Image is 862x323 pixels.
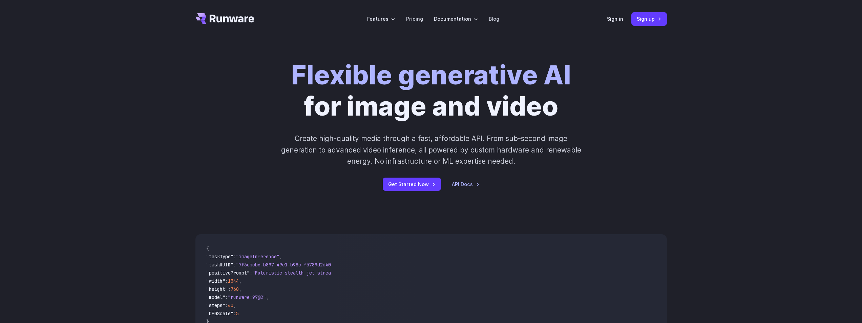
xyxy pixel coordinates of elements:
[250,270,252,276] span: :
[228,278,239,284] span: 1344
[266,294,269,300] span: ,
[279,254,282,260] span: ,
[206,245,209,251] span: {
[236,254,279,260] span: "imageInference"
[206,294,225,300] span: "model"
[434,15,478,23] label: Documentation
[233,262,236,268] span: :
[236,262,339,268] span: "7f3ebcb6-b897-49e1-b98c-f5789d2d40d7"
[406,15,423,23] a: Pricing
[489,15,499,23] a: Blog
[228,286,231,292] span: :
[228,294,266,300] span: "runware:97@2"
[607,15,623,23] a: Sign in
[206,310,233,317] span: "CFGScale"
[236,310,239,317] span: 5
[206,302,225,308] span: "steps"
[231,286,239,292] span: 768
[233,310,236,317] span: :
[195,13,254,24] a: Go to /
[383,178,441,191] a: Get Started Now
[239,286,241,292] span: ,
[291,59,571,91] strong: Flexible generative AI
[280,133,582,167] p: Create high-quality media through a fast, affordable API. From sub-second image generation to adv...
[225,294,228,300] span: :
[367,15,395,23] label: Features
[206,254,233,260] span: "taskType"
[206,278,225,284] span: "width"
[239,278,241,284] span: ,
[631,12,667,25] a: Sign up
[291,60,571,122] h1: for image and video
[252,270,499,276] span: "Futuristic stealth jet streaking through a neon-lit cityscape with glowing purple exhaust"
[206,262,233,268] span: "taskUUID"
[233,302,236,308] span: ,
[228,302,233,308] span: 40
[225,302,228,308] span: :
[206,286,228,292] span: "height"
[225,278,228,284] span: :
[452,180,480,188] a: API Docs
[206,270,250,276] span: "positivePrompt"
[233,254,236,260] span: :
